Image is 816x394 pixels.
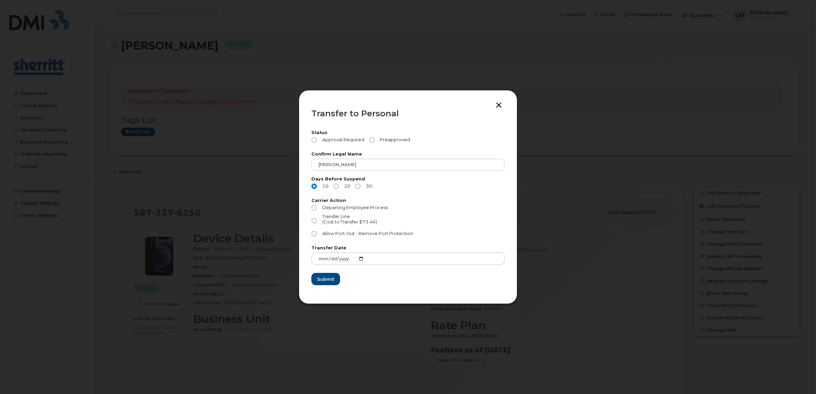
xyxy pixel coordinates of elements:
input: 20 [333,184,339,189]
input: Departing Employee Process [311,205,317,210]
span: Approval Required [320,137,364,143]
span: 30 [363,184,372,189]
span: Preapproved [377,137,410,143]
input: Allow Port-Out - Remove Port Protection [311,231,317,236]
input: Transfer Line(Cost to Transfer $73.46) [311,218,317,223]
div: (Cost to Transfer $73.46) [322,219,377,225]
label: Days Before Suspend [311,177,505,181]
span: 20 [341,184,350,189]
input: 30 [355,184,361,189]
span: Departing Employee Process [322,205,388,210]
input: Approval Required [311,137,317,143]
input: 10 [311,184,317,189]
span: Transfer Line [322,214,350,219]
div: Transfer to Personal [311,110,505,118]
label: Status [311,131,505,135]
button: Submit [311,273,340,285]
span: 10 [320,184,328,189]
label: Confirm Legal Name [311,152,505,157]
span: Submit [317,276,334,282]
label: Carrier Action [311,199,505,203]
span: Allow Port-Out - Remove Port Protection [322,231,413,236]
input: Preapproved [369,137,375,143]
label: Transfer Date [311,246,505,250]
